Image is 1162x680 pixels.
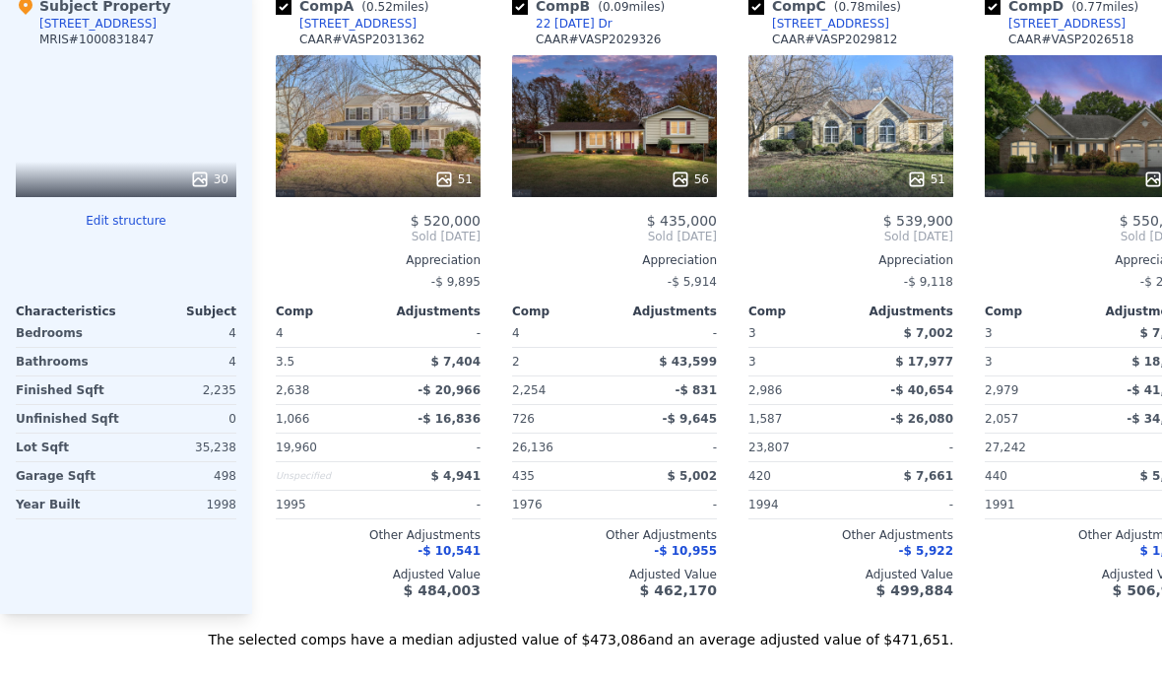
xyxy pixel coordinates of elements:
[855,434,953,461] div: -
[985,491,1083,518] div: 1991
[640,582,717,598] span: $ 462,170
[431,275,481,289] span: -$ 9,895
[899,544,953,558] span: -$ 5,922
[904,275,953,289] span: -$ 9,118
[536,32,661,47] div: CAAR # VASP2029326
[748,229,953,244] span: Sold [DATE]
[904,469,953,483] span: $ 7,661
[748,252,953,268] div: Appreciation
[512,252,717,268] div: Appreciation
[431,469,481,483] span: $ 4,941
[16,213,236,229] button: Edit structure
[299,16,417,32] div: [STREET_ADDRESS]
[512,469,535,483] span: 435
[855,491,953,518] div: -
[431,355,481,369] span: $ 7,404
[16,405,122,433] div: Unfinished Sqft
[418,412,481,426] span: -$ 16,836
[907,170,945,189] div: 51
[512,229,717,244] span: Sold [DATE]
[16,376,122,404] div: Finished Sqft
[748,567,953,582] div: Adjusted Value
[654,544,717,558] span: -$ 10,955
[512,326,520,340] span: 4
[618,319,717,347] div: -
[985,326,993,340] span: 3
[748,348,847,375] div: 3
[130,348,236,375] div: 4
[16,319,122,347] div: Bedrooms
[675,383,717,397] span: -$ 831
[276,326,284,340] span: 4
[748,326,756,340] span: 3
[904,326,953,340] span: $ 7,002
[659,355,717,369] span: $ 43,599
[276,383,309,397] span: 2,638
[668,275,717,289] span: -$ 5,914
[618,491,717,518] div: -
[382,319,481,347] div: -
[276,348,374,375] div: 3.5
[39,16,157,32] div: [STREET_ADDRESS]
[876,582,953,598] span: $ 499,884
[851,304,953,319] div: Adjustments
[748,491,847,518] div: 1994
[668,469,717,483] span: $ 5,002
[382,491,481,518] div: -
[748,527,953,543] div: Other Adjustments
[418,383,481,397] span: -$ 20,966
[512,16,613,32] a: 22 [DATE] Dr
[126,304,236,319] div: Subject
[618,434,717,461] div: -
[512,441,553,454] span: 26,136
[985,469,1007,483] span: 440
[748,412,782,426] span: 1,587
[536,16,613,32] div: 22 [DATE] Dr
[985,348,1083,375] div: 3
[16,304,126,319] div: Characteristics
[16,491,122,518] div: Year Built
[276,229,481,244] span: Sold [DATE]
[411,213,481,229] span: $ 520,000
[130,462,236,490] div: 498
[404,582,481,598] span: $ 484,003
[985,16,1126,32] a: [STREET_ADDRESS]
[663,412,717,426] span: -$ 9,645
[890,412,953,426] span: -$ 26,080
[276,491,374,518] div: 1995
[512,567,717,582] div: Adjusted Value
[512,304,614,319] div: Comp
[512,412,535,426] span: 726
[614,304,717,319] div: Adjustments
[16,434,122,461] div: Lot Sqft
[748,16,889,32] a: [STREET_ADDRESS]
[890,383,953,397] span: -$ 40,654
[748,441,790,454] span: 23,807
[512,491,611,518] div: 1976
[16,348,122,375] div: Bathrooms
[1008,32,1133,47] div: CAAR # VASP2026518
[276,462,374,490] div: Unspecified
[130,319,236,347] div: 4
[276,16,417,32] a: [STREET_ADDRESS]
[418,544,481,558] span: -$ 10,541
[985,441,1026,454] span: 27,242
[130,491,236,518] div: 1998
[276,441,317,454] span: 19,960
[748,304,851,319] div: Comp
[130,434,236,461] div: 35,238
[378,304,481,319] div: Adjustments
[276,304,378,319] div: Comp
[276,412,309,426] span: 1,066
[276,527,481,543] div: Other Adjustments
[299,32,424,47] div: CAAR # VASP2031362
[748,383,782,397] span: 2,986
[382,434,481,461] div: -
[434,170,473,189] div: 51
[1008,16,1126,32] div: [STREET_ADDRESS]
[130,405,236,433] div: 0
[772,32,897,47] div: CAAR # VASP2029812
[512,383,546,397] span: 2,254
[190,170,228,189] div: 30
[39,32,154,47] div: MRIS # 1000831847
